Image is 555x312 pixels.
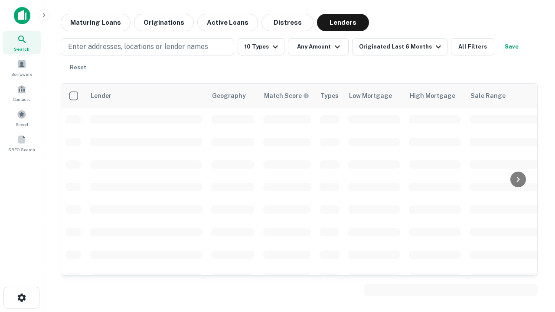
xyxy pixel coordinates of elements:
th: Lender [85,84,207,108]
button: Reset [64,59,92,76]
button: Distress [261,14,313,31]
button: Lenders [317,14,369,31]
iframe: Chat Widget [512,215,555,257]
button: Save your search to get updates of matches that match your search criteria. [498,38,526,55]
button: Maturing Loans [61,14,131,31]
button: Any Amount [288,38,349,55]
a: Saved [3,106,41,130]
span: SREO Search [8,146,35,153]
button: Active Loans [197,14,258,31]
a: Contacts [3,81,41,104]
span: Contacts [13,96,30,103]
a: Borrowers [3,56,41,79]
img: capitalize-icon.png [14,7,30,24]
span: Saved [16,121,28,128]
div: Sale Range [470,91,506,101]
button: Enter addresses, locations or lender names [61,38,234,55]
div: Low Mortgage [349,91,392,101]
div: Types [320,91,339,101]
th: High Mortgage [405,84,465,108]
th: Capitalize uses an advanced AI algorithm to match your search with the best lender. The match sco... [259,84,315,108]
h6: Match Score [264,91,307,101]
div: Geography [212,91,246,101]
a: SREO Search [3,131,41,155]
th: Sale Range [465,84,543,108]
button: 10 Types [238,38,284,55]
button: All Filters [451,38,494,55]
th: Geography [207,84,259,108]
button: Originated Last 6 Months [352,38,447,55]
th: Low Mortgage [344,84,405,108]
p: Enter addresses, locations or lender names [68,42,208,52]
div: Originated Last 6 Months [359,42,444,52]
span: Borrowers [11,71,32,78]
div: Lender [91,91,111,101]
span: Search [14,45,29,52]
button: Originations [134,14,194,31]
a: Search [3,31,41,54]
th: Types [315,84,344,108]
div: High Mortgage [410,91,455,101]
div: Capitalize uses an advanced AI algorithm to match your search with the best lender. The match sco... [264,91,309,101]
